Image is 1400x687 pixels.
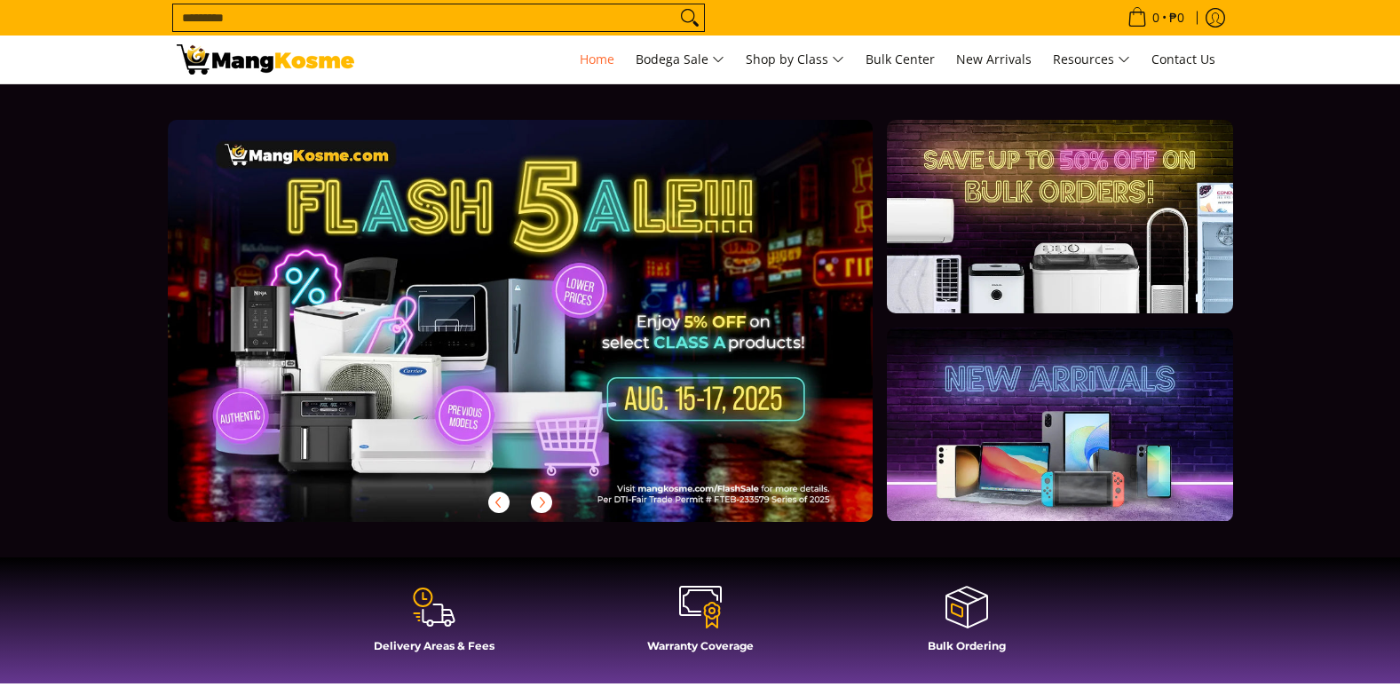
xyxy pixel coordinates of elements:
span: Contact Us [1151,51,1215,67]
a: Delivery Areas & Fees [310,584,558,666]
a: More [168,120,930,550]
a: Bulk Center [857,36,944,83]
span: Bodega Sale [636,49,724,71]
a: Resources [1044,36,1139,83]
a: New Arrivals [947,36,1040,83]
button: Search [676,4,704,31]
button: Previous [479,483,518,522]
h4: Delivery Areas & Fees [310,639,558,652]
span: Resources [1053,49,1130,71]
h4: Bulk Ordering [842,639,1091,652]
span: New Arrivals [956,51,1032,67]
a: Warranty Coverage [576,584,825,666]
h4: Warranty Coverage [576,639,825,652]
nav: Main Menu [372,36,1224,83]
span: Bulk Center [866,51,935,67]
span: ₱0 [1167,12,1187,24]
a: Home [571,36,623,83]
a: Bodega Sale [627,36,733,83]
span: Home [580,51,614,67]
span: Shop by Class [746,49,844,71]
span: • [1122,8,1190,28]
span: 0 [1150,12,1162,24]
a: Shop by Class [737,36,853,83]
a: Contact Us [1143,36,1224,83]
img: Mang Kosme: Your Home Appliances Warehouse Sale Partner! [177,44,354,75]
button: Next [522,483,561,522]
a: Bulk Ordering [842,584,1091,666]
